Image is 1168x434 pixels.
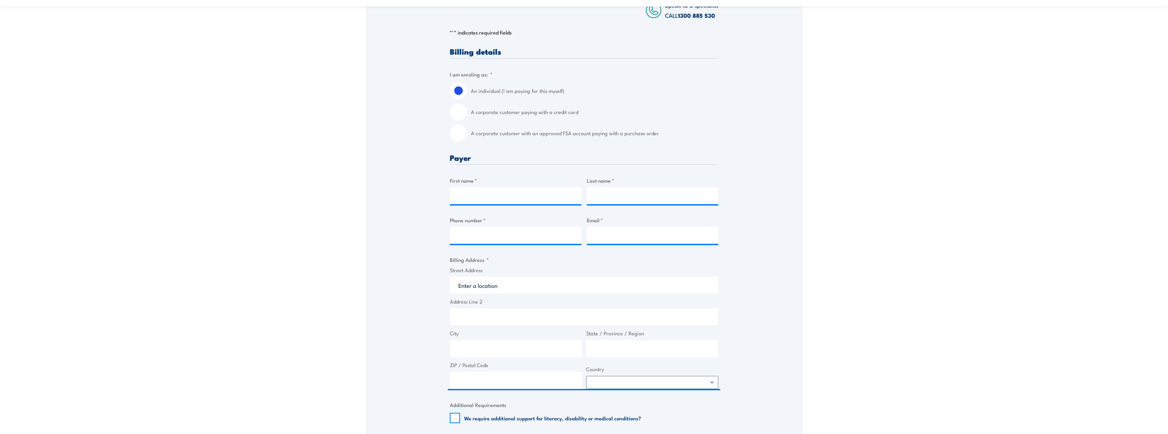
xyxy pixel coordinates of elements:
[665,1,718,19] span: Speak to a specialist CALL
[450,70,492,78] legend: I am enroling as:
[450,29,718,36] p: " " indicates required fields
[450,266,718,274] label: Street Address
[471,125,718,142] label: A corporate customer with an approved FSA account paying with a purchase order
[450,330,582,337] label: City
[450,401,506,409] legend: Additional Requirements
[450,154,718,162] h3: Payer
[450,298,718,306] label: Address Line 2
[450,177,581,184] label: First name
[678,11,715,20] a: 1300 885 530
[450,361,582,369] label: ZIP / Postal Code
[586,330,719,337] label: State / Province / Region
[450,47,718,55] h3: Billing details
[464,415,641,421] label: We require additional support for literacy, disability or medical conditions?
[586,365,719,373] label: Country
[450,277,718,294] input: Enter a location
[587,216,719,224] label: Email
[450,256,489,264] legend: Billing Address
[471,82,718,99] label: An individual (I am paying for this myself)
[471,103,718,121] label: A corporate customer paying with a credit card
[450,216,581,224] label: Phone number
[587,177,719,184] label: Last name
